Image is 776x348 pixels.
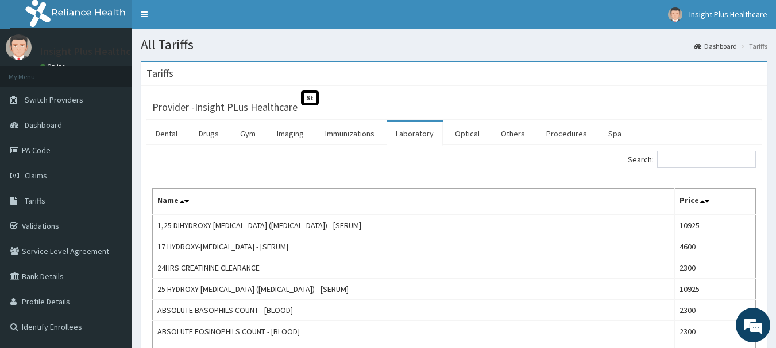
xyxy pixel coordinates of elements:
[694,41,737,51] a: Dashboard
[153,300,675,321] td: ABSOLUTE BASOPHILS COUNT - [BLOOD]
[146,122,187,146] a: Dental
[153,236,675,257] td: 17 HYDROXY-[MEDICAL_DATA] - [SERUM]
[657,151,756,168] input: Search:
[268,122,313,146] a: Imaging
[190,122,228,146] a: Drugs
[628,151,756,168] label: Search:
[674,214,755,236] td: 10925
[25,195,45,206] span: Tariffs
[25,120,62,130] span: Dashboard
[153,257,675,279] td: 24HRS CREATININE CLEARANCE
[153,214,675,236] td: 1,25 DIHYDROXY [MEDICAL_DATA] ([MEDICAL_DATA]) - [SERUM]
[153,189,675,215] th: Name
[674,279,755,300] td: 10925
[738,41,767,51] li: Tariffs
[6,34,32,60] img: User Image
[674,321,755,342] td: 2300
[674,236,755,257] td: 4600
[537,122,596,146] a: Procedures
[599,122,631,146] a: Spa
[25,170,47,181] span: Claims
[146,68,173,79] h3: Tariffs
[25,95,83,105] span: Switch Providers
[301,90,319,105] span: St
[674,300,755,321] td: 2300
[674,189,755,215] th: Price
[153,321,675,342] td: ABSOLUTE EOSINOPHILS COUNT - [BLOOD]
[153,279,675,300] td: 25 HYDROXY [MEDICAL_DATA] ([MEDICAL_DATA]) - [SERUM]
[231,122,265,146] a: Gym
[668,7,682,22] img: User Image
[40,46,145,57] p: Insight Plus Healthcare
[141,37,767,52] h1: All Tariffs
[446,122,489,146] a: Optical
[674,257,755,279] td: 2300
[492,122,534,146] a: Others
[152,102,298,112] h3: Provider - Insight PLus Healthcare
[40,62,68,71] a: Online
[387,122,443,146] a: Laboratory
[689,9,767,19] span: Insight Plus Healthcare
[316,122,384,146] a: Immunizations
